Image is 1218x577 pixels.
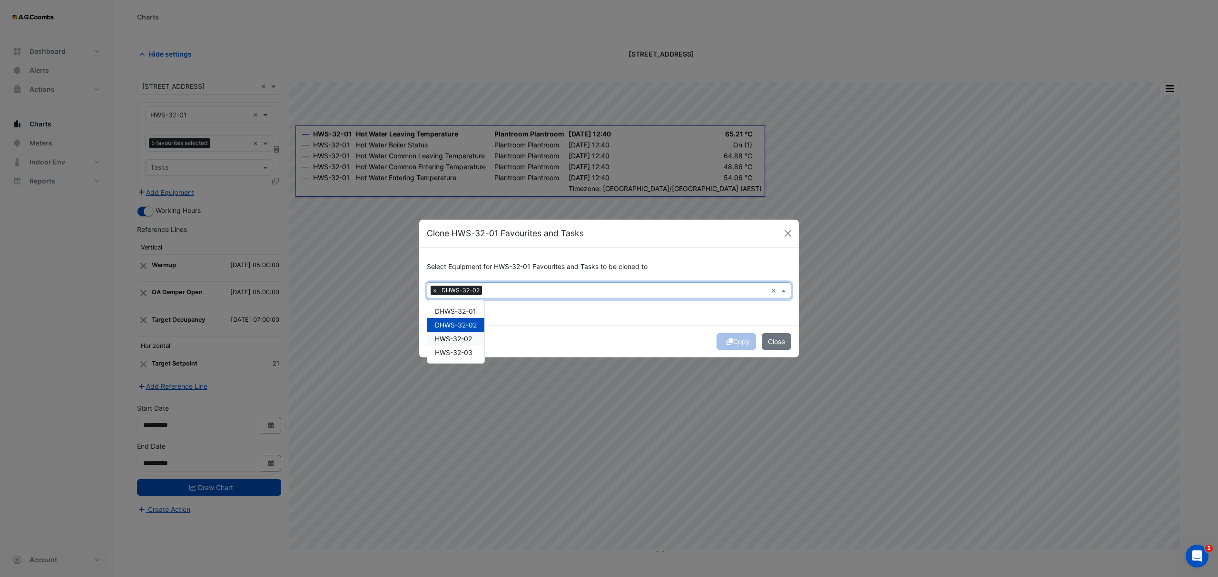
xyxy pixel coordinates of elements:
[435,348,472,356] span: HWS-32-03
[431,286,439,295] span: ×
[435,307,476,315] span: DHWS-32-01
[427,263,791,271] h6: Select Equipment for HWS-32-01 Favourites and Tasks to be cloned to
[427,300,484,363] div: Options List
[427,299,456,310] button: Select All
[771,286,779,296] span: Clear
[435,321,477,329] span: DHWS-32-02
[435,335,472,343] span: HWS-32-02
[781,226,795,240] button: Close
[1186,545,1208,567] iframe: Intercom live chat
[1205,545,1213,552] span: 1
[439,286,482,295] span: DHWS-32-02
[427,227,584,240] h5: Clone HWS-32-01 Favourites and Tasks
[762,333,791,350] button: Close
